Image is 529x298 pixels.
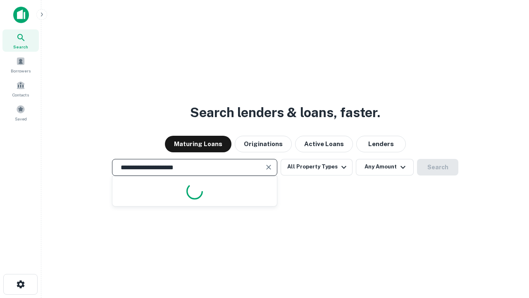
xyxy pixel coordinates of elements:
[235,136,292,152] button: Originations
[13,43,28,50] span: Search
[263,161,274,173] button: Clear
[190,103,380,123] h3: Search lenders & loans, faster.
[2,101,39,124] a: Saved
[12,91,29,98] span: Contacts
[2,77,39,100] a: Contacts
[11,67,31,74] span: Borrowers
[356,159,414,175] button: Any Amount
[356,136,406,152] button: Lenders
[488,205,529,245] iframe: Chat Widget
[13,7,29,23] img: capitalize-icon.png
[295,136,353,152] button: Active Loans
[281,159,353,175] button: All Property Types
[15,115,27,122] span: Saved
[2,53,39,76] a: Borrowers
[2,29,39,52] a: Search
[165,136,231,152] button: Maturing Loans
